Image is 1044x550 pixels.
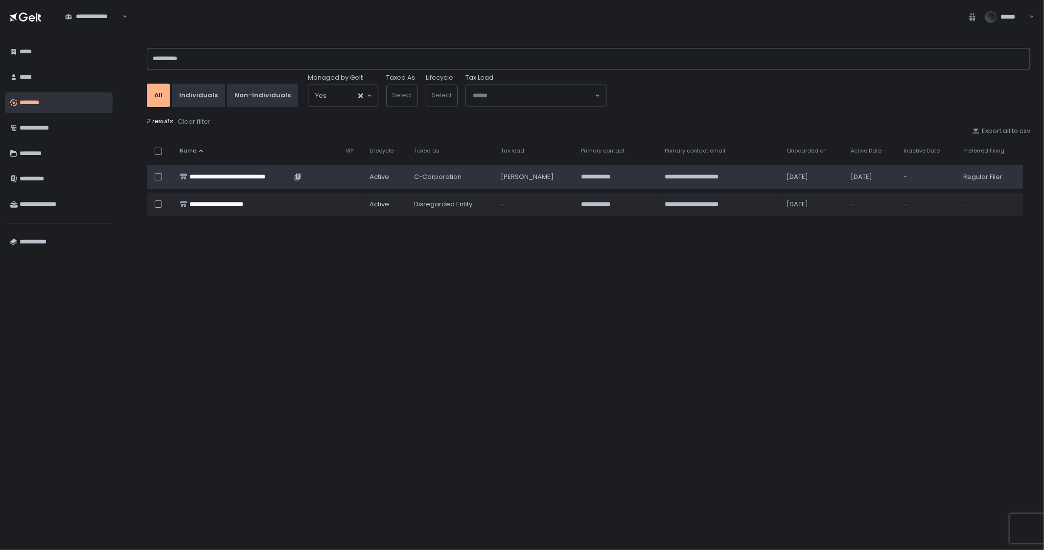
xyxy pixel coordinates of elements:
[346,147,353,154] span: VIP
[787,147,827,154] span: Onboarded on
[432,90,452,100] span: Select
[501,147,524,154] span: Tax lead
[581,147,625,154] span: Primary contact
[501,173,569,181] div: [PERSON_NAME]
[963,147,1004,154] span: Preferred Filing
[963,200,1017,209] div: -
[501,200,569,209] div: -
[386,73,415,82] label: Taxed As
[178,117,210,126] div: Clear filter
[358,93,363,98] button: Clear Selected
[154,91,162,100] div: All
[851,173,892,181] div: [DATE]
[787,200,839,209] div: [DATE]
[59,6,127,27] div: Search for option
[426,73,453,82] label: Lifecycle
[326,91,357,101] input: Search for option
[414,200,489,209] div: Disregarded Entity
[147,117,1030,127] div: 2 results
[904,200,952,209] div: -
[177,117,211,127] button: Clear filter
[370,173,389,181] span: active
[972,127,1030,135] button: Export all to csv
[665,147,725,154] span: Primary contact email
[904,147,940,154] span: Inactive Date
[227,84,298,107] button: Non-Individuals
[904,173,952,181] div: -
[315,91,326,101] span: Yes
[180,147,196,154] span: Name
[963,173,1017,181] div: Regular Filer
[414,147,440,154] span: Taxed as
[172,84,225,107] button: Individuals
[147,84,170,107] button: All
[851,200,892,209] div: -
[370,200,389,209] span: active
[473,91,594,101] input: Search for option
[465,73,493,82] span: Tax Lead
[466,85,606,107] div: Search for option
[851,147,882,154] span: Active Date
[370,147,394,154] span: Lifecycle
[414,173,489,181] div: C-Corporation
[392,90,412,100] span: Select
[308,85,378,107] div: Search for option
[179,91,218,100] div: Individuals
[234,91,291,100] div: Non-Individuals
[787,173,839,181] div: [DATE]
[308,73,363,82] span: Managed by Gelt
